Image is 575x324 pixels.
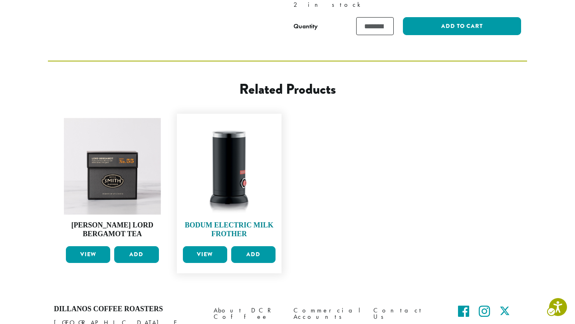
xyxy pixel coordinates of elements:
a: Box of Steven Smith Teamaker Lord Bergamot tea, blend No. 55. | LORD BERGAMOT Ceylon and Assam bl... [64,118,161,243]
button: Add to cart [403,17,521,35]
h4: Dillanos Coffee Roasters [54,305,202,314]
div: Quantity [293,22,318,31]
img: A black Bodum coffee grinder with a silver top and a red button. | bodu O [181,118,278,215]
button: Add [114,246,159,263]
img: Box of Steven Smith Teamaker Lord Bergamot tea, blend No. 55. | LORD BERGAMOT Ceylon and Assam bl... [64,118,161,215]
h2: Related products [112,81,463,98]
input: Bodum Electric Water Kettle quantity. Product quantity [356,17,394,35]
h4: Bodum Electric Milk Frother [181,221,278,238]
h4: [PERSON_NAME] Lord Bergamot Tea [64,221,161,238]
a: A black Bodum coffee grinder with a silver top and a red button. | bodu O Bodum Electric Milk Fro... [181,118,278,243]
a: Commercial Accounts [293,305,361,322]
a: Contact Us [373,305,441,322]
a: About DCR Coffee [214,305,282,322]
a: Bodum electric milk frother | dillanos coffee roasters [183,246,227,263]
button: Add [231,246,276,263]
a: Steven smith lord bergamot tea | dillanos coffee roasters [66,246,110,263]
